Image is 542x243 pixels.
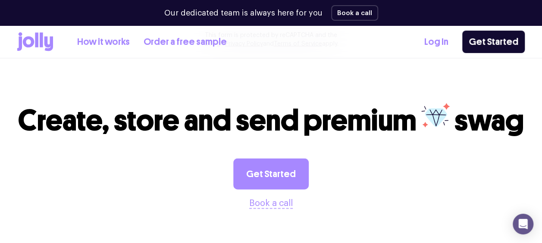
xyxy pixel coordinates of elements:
[331,5,378,21] button: Book a call
[513,214,533,234] div: Open Intercom Messenger
[462,31,525,53] a: Get Started
[77,35,130,49] a: How it works
[454,103,524,138] span: swag
[144,35,227,49] a: Order a free sample
[18,103,417,138] span: Create, store and send premium
[233,159,309,190] a: Get Started
[249,196,293,210] button: Book a call
[164,7,323,19] p: Our dedicated team is always here for you
[424,35,448,49] a: Log In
